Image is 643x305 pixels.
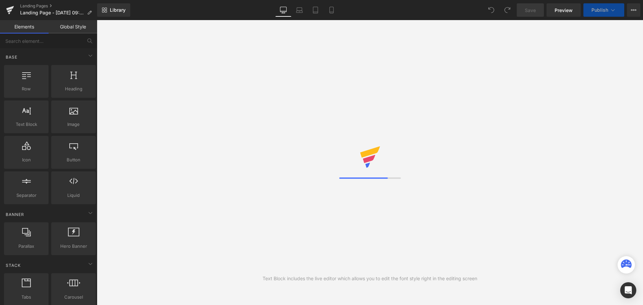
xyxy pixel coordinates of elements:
button: Redo [501,3,514,17]
a: Tablet [307,3,324,17]
a: Preview [547,3,581,17]
span: Library [110,7,126,13]
a: Laptop [291,3,307,17]
span: Landing Page - [DATE] 09:50:01 [20,10,84,15]
span: Stack [5,262,21,269]
span: Liquid [53,192,94,199]
span: Parallax [6,243,47,250]
span: Button [53,156,94,163]
div: Text Block includes the live editor which allows you to edit the font style right in the editing ... [263,275,477,282]
a: Mobile [324,3,340,17]
a: Desktop [275,3,291,17]
span: Publish [591,7,608,13]
button: Undo [485,3,498,17]
span: Preview [555,7,573,14]
a: New Library [97,3,130,17]
span: Base [5,54,18,60]
button: Publish [583,3,624,17]
div: Open Intercom Messenger [620,282,636,298]
a: Landing Pages [20,3,97,9]
span: Image [53,121,94,128]
button: More [627,3,640,17]
span: Text Block [6,121,47,128]
span: Save [525,7,536,14]
span: Icon [6,156,47,163]
a: Global Style [49,20,97,33]
span: Carousel [53,294,94,301]
span: Heading [53,85,94,92]
span: Row [6,85,47,92]
span: Separator [6,192,47,199]
span: Hero Banner [53,243,94,250]
span: Banner [5,211,25,218]
span: Tabs [6,294,47,301]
